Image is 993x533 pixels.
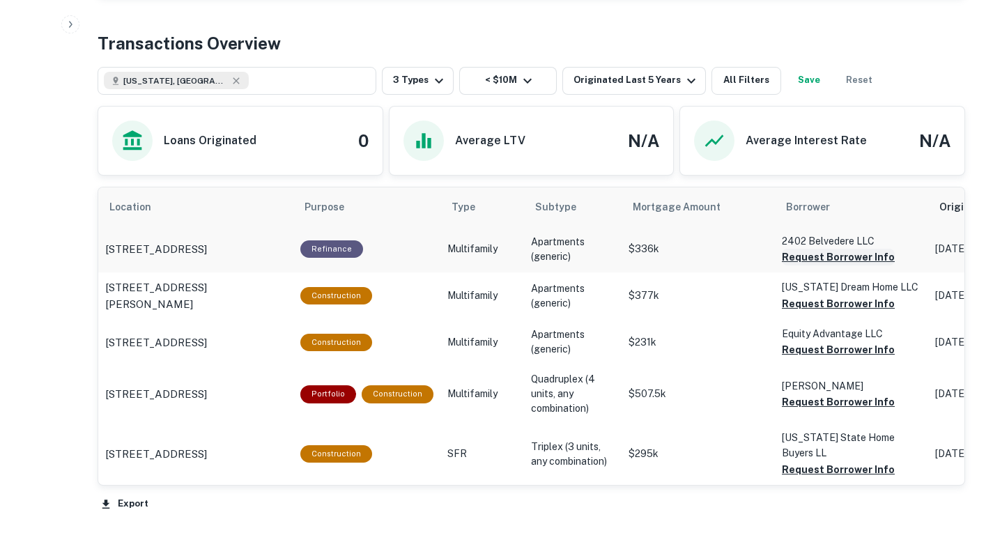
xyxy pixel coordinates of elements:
[746,132,867,149] h6: Average Interest Rate
[105,334,207,351] p: [STREET_ADDRESS]
[633,199,739,215] span: Mortgage Amount
[782,326,921,341] p: Equity Advantage LLC
[574,72,700,89] div: Originated Last 5 Years
[300,385,356,403] div: This is a portfolio loan with 2 properties
[123,75,228,87] span: [US_STATE], [GEOGRAPHIC_DATA]
[455,132,525,149] h6: Average LTV
[293,187,440,226] th: Purpose
[628,128,659,153] h4: N/A
[109,199,169,215] span: Location
[531,372,615,416] p: Quadruplex (4 units, any combination)
[300,445,372,463] div: This loan purpose was for construction
[440,187,524,226] th: Type
[105,241,207,258] p: [STREET_ADDRESS]
[782,233,921,249] p: 2402 Belvedere LLC
[531,327,615,357] p: Apartments (generic)
[362,385,433,403] div: This loan purpose was for construction
[524,187,622,226] th: Subtype
[782,378,921,394] p: [PERSON_NAME]
[837,67,882,95] button: Reset
[787,67,831,95] button: Save your search to get updates of matches that match your search criteria.
[447,288,517,303] p: Multifamily
[98,187,964,485] div: scrollable content
[923,422,993,488] iframe: Chat Widget
[786,199,830,215] span: Borrower
[105,446,207,463] p: [STREET_ADDRESS]
[452,199,475,215] span: Type
[305,199,362,215] span: Purpose
[531,235,615,264] p: Apartments (generic)
[98,187,293,226] th: Location
[531,281,615,311] p: Apartments (generic)
[782,249,895,265] button: Request Borrower Info
[105,446,286,463] a: [STREET_ADDRESS]
[535,199,576,215] span: Subtype
[358,128,369,153] h4: 0
[300,240,363,258] div: This loan purpose was for refinancing
[531,440,615,469] p: Triplex (3 units, any combination)
[382,67,454,95] button: 3 Types
[782,394,895,410] button: Request Borrower Info
[300,287,372,304] div: This loan purpose was for construction
[629,447,768,461] p: $295k
[105,386,207,403] p: [STREET_ADDRESS]
[105,334,286,351] a: [STREET_ADDRESS]
[782,461,895,478] button: Request Borrower Info
[919,128,950,153] h4: N/A
[164,132,256,149] h6: Loans Originated
[622,187,775,226] th: Mortgage Amount
[447,447,517,461] p: SFR
[459,67,557,95] button: < $10M
[629,387,768,401] p: $507.5k
[447,335,517,350] p: Multifamily
[105,279,286,312] a: [STREET_ADDRESS][PERSON_NAME]
[105,241,286,258] a: [STREET_ADDRESS]
[782,430,921,461] p: [US_STATE] State Home Buyers LL
[782,295,895,312] button: Request Borrower Info
[562,67,706,95] button: Originated Last 5 Years
[98,494,152,515] button: Export
[300,334,372,351] div: This loan purpose was for construction
[105,386,286,403] a: [STREET_ADDRESS]
[782,279,921,295] p: [US_STATE] Dream Home LLC
[447,242,517,256] p: Multifamily
[782,341,895,358] button: Request Borrower Info
[711,67,781,95] button: All Filters
[98,31,281,56] h4: Transactions Overview
[447,387,517,401] p: Multifamily
[629,242,768,256] p: $336k
[629,288,768,303] p: $377k
[775,187,928,226] th: Borrower
[629,335,768,350] p: $231k
[98,67,376,95] button: [US_STATE], [GEOGRAPHIC_DATA]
